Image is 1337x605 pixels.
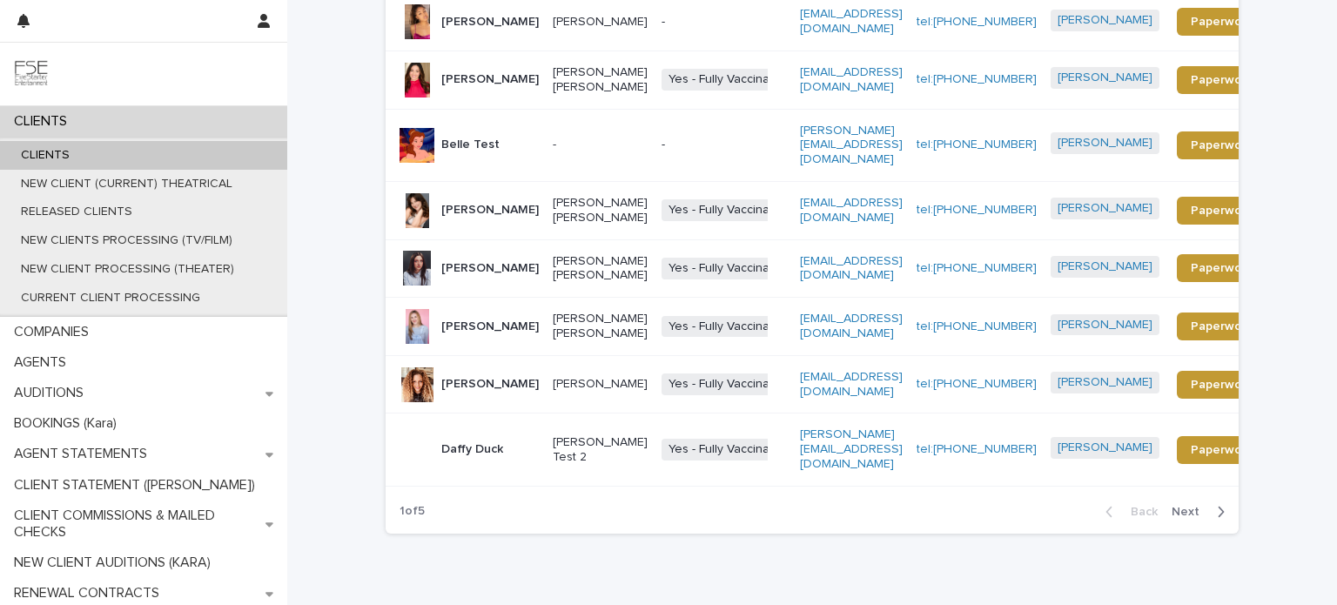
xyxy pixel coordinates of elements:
[662,69,795,91] span: Yes - Fully Vaccinated
[14,57,49,91] img: 9JgRvJ3ETPGCJDhvPVA5
[553,435,648,465] p: [PERSON_NAME] Test 2
[800,428,903,470] a: [PERSON_NAME][EMAIL_ADDRESS][DOMAIN_NAME]
[1172,506,1210,518] span: Next
[7,446,161,462] p: AGENT STATEMENTS
[662,138,786,152] p: -
[1191,205,1253,217] span: Paperwork
[1177,197,1266,225] a: Paperwork
[7,508,265,541] p: CLIENT COMMISSIONS & MAILED CHECKS
[7,555,225,571] p: NEW CLIENT AUDITIONS (KARA)
[1177,371,1266,399] a: Paperwork
[1058,259,1152,274] a: [PERSON_NAME]
[800,8,903,35] a: [EMAIL_ADDRESS][DOMAIN_NAME]
[1058,201,1152,216] a: [PERSON_NAME]
[1177,66,1266,94] a: Paperwork
[1191,262,1253,274] span: Paperwork
[1177,436,1266,464] a: Paperwork
[917,138,1037,151] a: tel:[PHONE_NUMBER]
[917,378,1037,390] a: tel:[PHONE_NUMBER]
[386,298,1294,356] tr: [PERSON_NAME][PERSON_NAME] [PERSON_NAME]Yes - Fully Vaccinated[EMAIL_ADDRESS][DOMAIN_NAME]tel:[PH...
[441,261,539,276] p: [PERSON_NAME]
[662,258,795,279] span: Yes - Fully Vaccinated
[1058,375,1152,390] a: [PERSON_NAME]
[7,477,269,494] p: CLIENT STATEMENT ([PERSON_NAME])
[441,72,539,87] p: [PERSON_NAME]
[7,354,80,371] p: AGENTS
[917,320,1037,333] a: tel:[PHONE_NUMBER]
[7,113,81,130] p: CLIENTS
[386,109,1294,181] tr: Belle Test--[PERSON_NAME][EMAIL_ADDRESS][DOMAIN_NAME]tel:[PHONE_NUMBER][PERSON_NAME] Paperwork
[800,197,903,224] a: [EMAIL_ADDRESS][DOMAIN_NAME]
[386,413,1294,486] tr: Daffy Duck[PERSON_NAME] Test 2Yes - Fully Vaccinated[PERSON_NAME][EMAIL_ADDRESS][DOMAIN_NAME]tel:...
[553,312,648,341] p: [PERSON_NAME] [PERSON_NAME]
[1191,320,1253,333] span: Paperwork
[441,138,500,152] p: Belle Test
[1177,8,1266,36] a: Paperwork
[386,50,1294,109] tr: [PERSON_NAME][PERSON_NAME] [PERSON_NAME]Yes - Fully Vaccinated[EMAIL_ADDRESS][DOMAIN_NAME]tel:[PH...
[800,124,903,166] a: [PERSON_NAME][EMAIL_ADDRESS][DOMAIN_NAME]
[1177,313,1266,340] a: Paperwork
[917,443,1037,455] a: tel:[PHONE_NUMBER]
[1177,131,1266,159] a: Paperwork
[800,313,903,339] a: [EMAIL_ADDRESS][DOMAIN_NAME]
[917,16,1037,28] a: tel:[PHONE_NUMBER]
[7,585,173,602] p: RENEWAL CONTRACTS
[917,204,1037,216] a: tel:[PHONE_NUMBER]
[1120,506,1158,518] span: Back
[662,15,786,30] p: -
[7,415,131,432] p: BOOKINGS (Kara)
[441,15,539,30] p: [PERSON_NAME]
[7,385,97,401] p: AUDITIONS
[1165,504,1239,520] button: Next
[1058,318,1152,333] a: [PERSON_NAME]
[386,181,1294,239] tr: [PERSON_NAME][PERSON_NAME] [PERSON_NAME]Yes - Fully Vaccinated[EMAIL_ADDRESS][DOMAIN_NAME]tel:[PH...
[553,15,648,30] p: [PERSON_NAME]
[800,371,903,398] a: [EMAIL_ADDRESS][DOMAIN_NAME]
[441,319,539,334] p: [PERSON_NAME]
[1191,74,1253,86] span: Paperwork
[553,254,648,284] p: [PERSON_NAME] [PERSON_NAME]
[1058,440,1152,455] a: [PERSON_NAME]
[553,196,648,225] p: [PERSON_NAME] [PERSON_NAME]
[1191,379,1253,391] span: Paperwork
[662,199,795,221] span: Yes - Fully Vaccinated
[662,373,795,395] span: Yes - Fully Vaccinated
[386,490,439,533] p: 1 of 5
[441,203,539,218] p: [PERSON_NAME]
[800,255,903,282] a: [EMAIL_ADDRESS][DOMAIN_NAME]
[441,442,503,457] p: Daffy Duck
[7,205,146,219] p: RELEASED CLIENTS
[7,324,103,340] p: COMPANIES
[1191,16,1253,28] span: Paperwork
[7,177,246,192] p: NEW CLIENT (CURRENT) THEATRICAL
[553,377,648,392] p: [PERSON_NAME]
[800,66,903,93] a: [EMAIL_ADDRESS][DOMAIN_NAME]
[553,138,648,152] p: -
[7,291,214,306] p: CURRENT CLIENT PROCESSING
[7,233,246,248] p: NEW CLIENTS PROCESSING (TV/FILM)
[1092,504,1165,520] button: Back
[1058,71,1152,85] a: [PERSON_NAME]
[917,262,1037,274] a: tel:[PHONE_NUMBER]
[553,65,648,95] p: [PERSON_NAME] [PERSON_NAME]
[441,377,539,392] p: [PERSON_NAME]
[1058,13,1152,28] a: [PERSON_NAME]
[1058,136,1152,151] a: [PERSON_NAME]
[7,262,248,277] p: NEW CLIENT PROCESSING (THEATER)
[662,439,795,460] span: Yes - Fully Vaccinated
[386,355,1294,413] tr: [PERSON_NAME][PERSON_NAME]Yes - Fully Vaccinated[EMAIL_ADDRESS][DOMAIN_NAME]tel:[PHONE_NUMBER][PE...
[386,239,1294,298] tr: [PERSON_NAME][PERSON_NAME] [PERSON_NAME]Yes - Fully Vaccinated[EMAIL_ADDRESS][DOMAIN_NAME]tel:[PH...
[662,316,795,338] span: Yes - Fully Vaccinated
[917,73,1037,85] a: tel:[PHONE_NUMBER]
[1191,139,1253,151] span: Paperwork
[1191,444,1253,456] span: Paperwork
[7,148,84,163] p: CLIENTS
[1177,254,1266,282] a: Paperwork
